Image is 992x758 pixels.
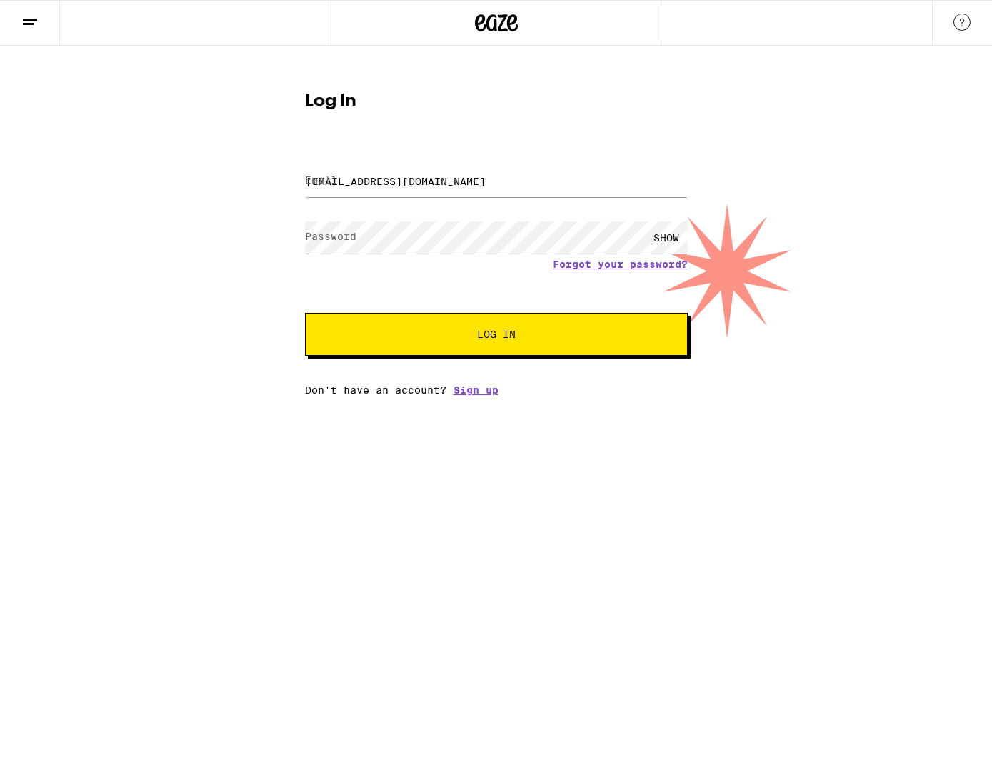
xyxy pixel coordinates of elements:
button: Log In [305,313,688,356]
span: Log In [477,329,516,339]
label: Password [305,231,356,242]
label: Email [305,174,337,186]
h1: Log In [305,93,688,110]
input: Email [305,165,688,197]
div: Don't have an account? [305,384,688,396]
a: Sign up [454,384,498,396]
span: Hi. Need any help? [9,10,103,21]
a: Forgot your password? [553,259,688,270]
div: SHOW [645,221,688,254]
